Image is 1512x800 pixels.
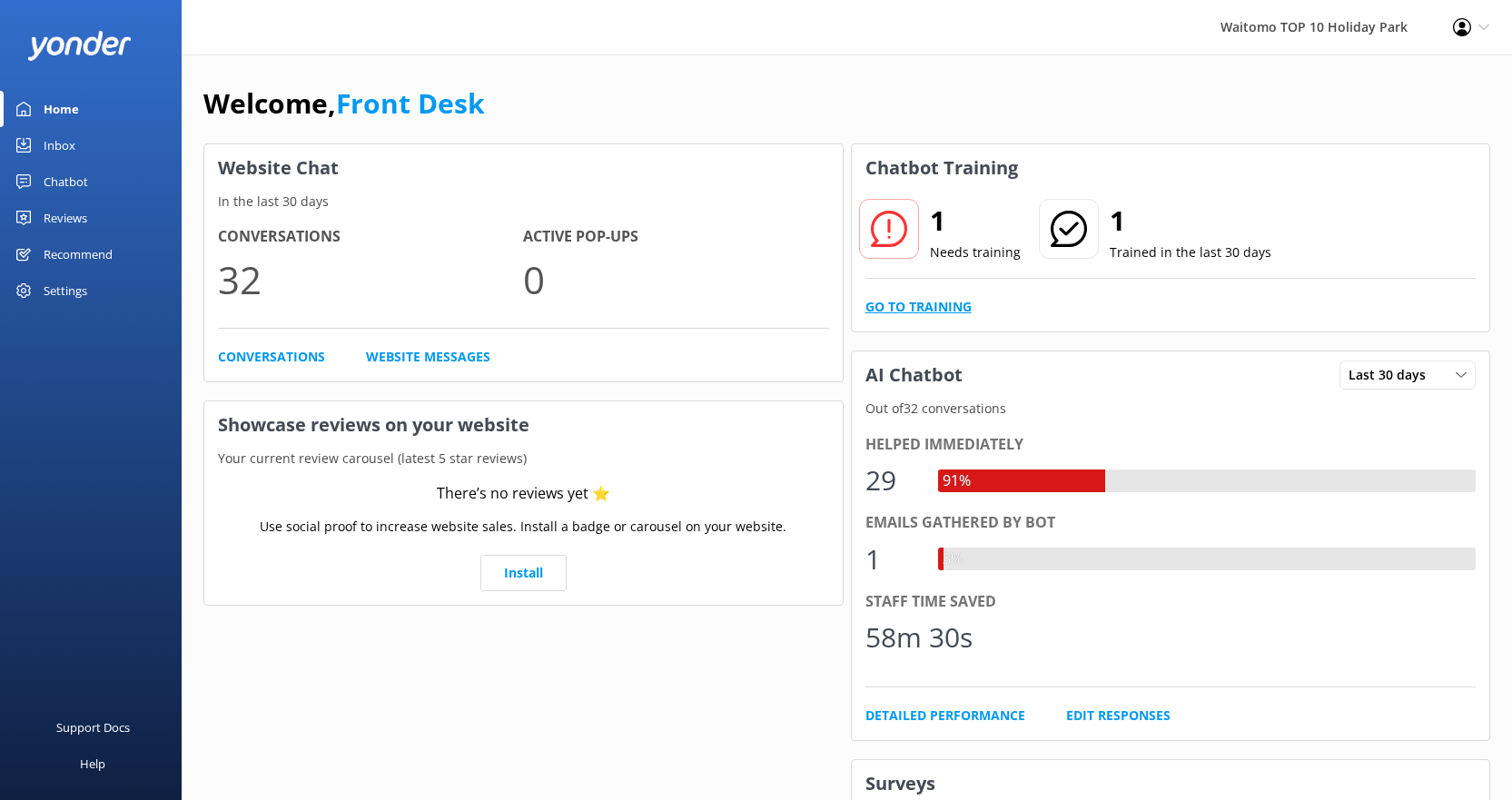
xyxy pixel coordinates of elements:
h2: 1 [1110,199,1271,242]
h1: Welcome, [203,82,485,125]
a: Front Desk [336,84,485,122]
div: Reviews [44,200,87,236]
h4: Active Pop-ups [523,225,828,249]
p: Use social proof to increase website sales. Install a badge or carousel on your website. [260,517,786,537]
div: 58m 30s [865,616,973,659]
p: In the last 30 days [204,192,843,212]
div: Staff time saved [865,590,1477,614]
div: 91% [938,469,975,493]
p: Your current review carousel (latest 5 star reviews) [204,449,843,469]
div: 3% [938,548,967,571]
a: Detailed Performance [865,706,1025,726]
div: 1 [865,538,920,581]
h3: Showcase reviews on your website [204,401,843,449]
div: Inbox [44,127,75,163]
a: Go to Training [865,297,972,317]
div: Support Docs [56,709,130,746]
a: Conversations [218,347,325,367]
span: Last 30 days [1349,365,1437,385]
div: Settings [44,272,87,309]
h3: Website Chat [204,144,843,192]
p: 32 [218,249,523,310]
div: Emails gathered by bot [865,511,1477,535]
p: 0 [523,249,828,310]
div: Helped immediately [865,433,1477,457]
div: There’s no reviews yet ⭐ [437,482,610,506]
div: Help [80,746,105,782]
a: Edit Responses [1066,706,1171,726]
h3: Chatbot Training [852,144,1032,192]
p: Out of 32 conversations [852,399,1490,419]
h4: Conversations [218,225,523,249]
p: Trained in the last 30 days [1110,242,1271,262]
a: Website Messages [366,347,490,367]
div: Home [44,91,79,127]
div: Recommend [44,236,113,272]
p: Needs training [930,242,1021,262]
img: yonder-white-logo.png [27,31,132,61]
h2: 1 [930,199,1021,242]
div: 29 [865,459,920,502]
a: Install [480,555,567,591]
div: Chatbot [44,163,88,200]
h3: AI Chatbot [852,351,976,399]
